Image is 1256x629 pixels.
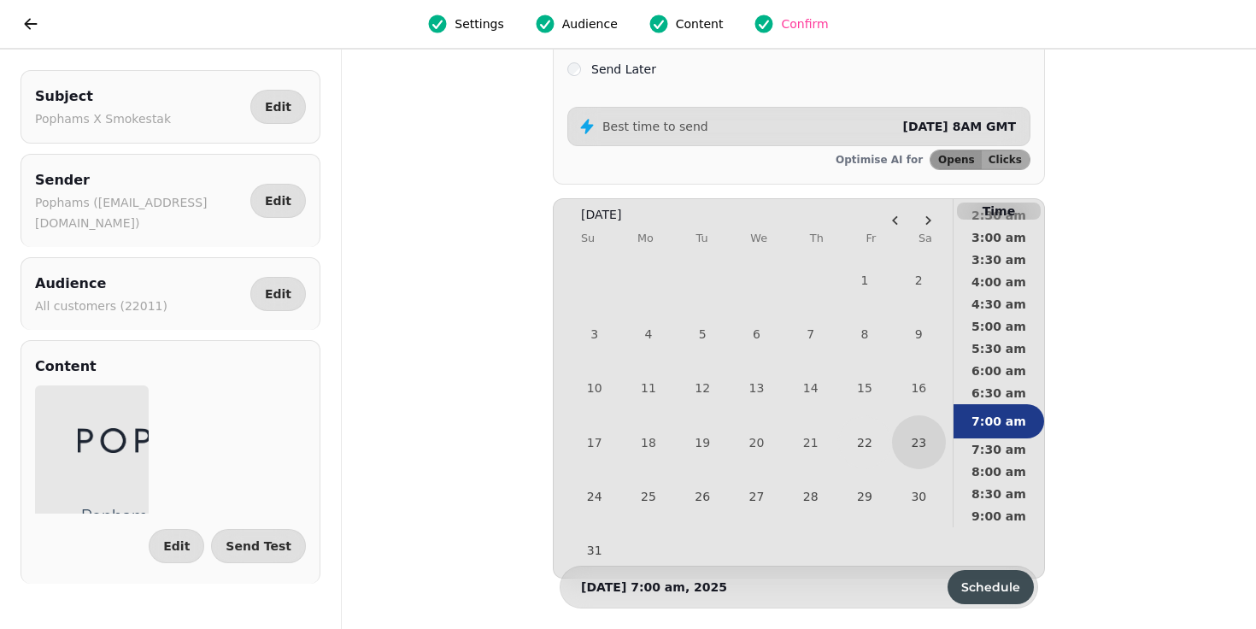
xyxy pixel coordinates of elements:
button: Thursday, August 28th, 2025 [784,469,837,523]
span: Edit [265,101,291,113]
button: Edit [149,529,204,563]
p: Optimise AI for [836,153,923,167]
button: Saturday, August 23rd, 2025, selected [892,415,946,469]
button: Thursday, August 14th, 2025 [784,362,837,415]
p: All customers (22011) [35,296,167,316]
button: Saturday, August 30th, 2025 [892,469,946,523]
button: Tuesday, August 12th, 2025 [676,362,730,415]
p: [DATE] 7:00 am, 2025 [581,579,727,596]
p: Pophams ([EMAIL_ADDRESS][DOMAIN_NAME]) [35,192,244,233]
h2: Content [35,355,97,379]
button: Thursday, August 7th, 2025 [784,307,837,361]
button: Sunday, August 24th, 2025 [567,469,621,523]
span: 9:00 am [967,510,1030,522]
button: Edit [250,184,306,218]
span: Edit [163,540,190,552]
span: Send Test [226,540,291,552]
button: Saturday, August 16th, 2025 [892,362,946,415]
span: Audience [562,15,618,32]
th: Monday [637,223,654,253]
button: 3:30 am [954,249,1044,271]
span: 3:30 am [967,254,1030,266]
button: Sunday, August 10th, 2025 [567,362,621,415]
label: Send Later [591,59,656,79]
button: Monday, August 11th, 2025 [621,362,675,415]
button: 6:00 am [954,360,1044,382]
span: 4:00 am [967,276,1030,288]
th: Friday [866,223,876,253]
span: Opens [938,155,975,165]
button: Sunday, August 17th, 2025 [567,415,621,469]
button: Tuesday, August 26th, 2025 [676,469,730,523]
h2: Sender [35,168,244,192]
table: August 2025 [567,223,946,578]
h2: Subject [35,85,171,109]
button: Saturday, August 2nd, 2025 [892,253,946,307]
h2: Audience [35,272,167,296]
button: Monday, August 18th, 2025 [621,415,675,469]
span: 5:00 am [967,320,1030,332]
button: Wednesday, August 13th, 2025 [730,362,784,415]
th: Saturday [919,223,932,253]
button: Edit [250,277,306,311]
span: 3:00 am [967,232,1030,244]
button: 9:00 am [954,505,1044,527]
button: Thursday, August 21st, 2025 [784,415,837,469]
span: Edit [265,195,291,207]
button: 4:00 am [954,271,1044,293]
span: 6:30 am [967,387,1030,399]
span: 7:30 am [967,444,1030,456]
button: Schedule [948,570,1034,604]
button: 7:00 am [954,404,1044,438]
th: Wednesday [750,223,767,253]
p: Time [957,203,1041,220]
button: 5:00 am [954,315,1044,338]
button: 3:00 am [954,226,1044,249]
button: Sunday, August 31st, 2025 [567,524,621,578]
button: 7:30 am [954,438,1044,461]
span: Settings [455,15,503,32]
th: Thursday [810,223,824,253]
button: Opens [930,150,982,169]
span: [DATE] 8AM GMT [902,120,1016,133]
button: Sunday, August 3rd, 2025 [567,307,621,361]
button: 8:00 am [954,461,1044,483]
button: Tuesday, August 5th, 2025 [676,307,730,361]
button: Saturday, August 9th, 2025 [892,307,946,361]
button: Wednesday, August 6th, 2025 [730,307,784,361]
span: Confirm [781,15,828,32]
button: Friday, August 15th, 2025 [837,362,891,415]
button: Friday, August 1st, 2025 [837,253,891,307]
span: 5:30 am [967,343,1030,355]
span: [DATE] [581,206,621,223]
span: 8:30 am [967,488,1030,500]
button: Tuesday, August 19th, 2025 [676,415,730,469]
span: 6:00 am [967,365,1030,377]
p: Best time to send [602,118,708,135]
button: 6:30 am [954,382,1044,404]
button: Friday, August 8th, 2025 [837,307,891,361]
span: Schedule [961,581,1020,593]
button: Edit [250,90,306,124]
th: Sunday [581,223,595,253]
button: Send Test [211,529,306,563]
button: Wednesday, August 27th, 2025 [730,469,784,523]
button: Wednesday, August 20th, 2025 [730,415,784,469]
img: Image [43,43,231,68]
th: Tuesday [696,223,708,253]
button: 4:30 am [954,293,1044,315]
button: Go to the Next Month [913,206,942,235]
button: Monday, August 4th, 2025 [621,307,675,361]
span: 7:00 am [967,415,1030,427]
button: Friday, August 29th, 2025 [837,469,891,523]
span: Content [676,15,724,32]
button: Today, Friday, August 22nd, 2025 [839,417,889,467]
span: Edit [265,288,291,300]
button: 5:30 am [954,338,1044,360]
span: 8:00 am [967,466,1030,478]
span: Clicks [989,155,1022,165]
button: 8:30 am [954,483,1044,505]
button: Monday, August 25th, 2025 [621,469,675,523]
button: go back [14,7,48,41]
span: 4:30 am [967,298,1030,310]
